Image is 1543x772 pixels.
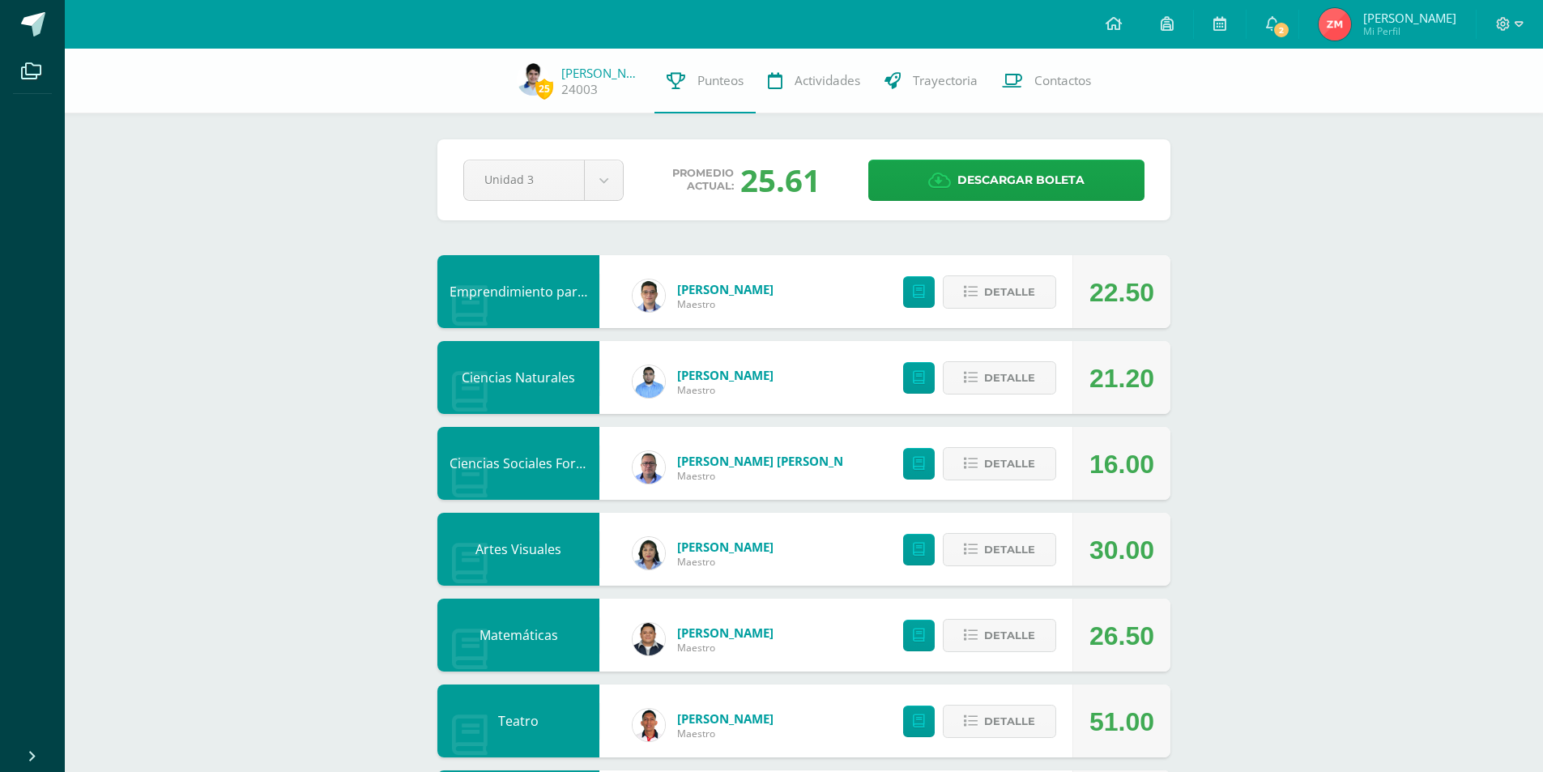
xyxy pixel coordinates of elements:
div: 22.50 [1089,256,1154,329]
span: 2 [1272,21,1290,39]
div: 25.61 [740,159,821,201]
div: 16.00 [1089,428,1154,501]
span: Maestro [677,469,872,483]
button: Detalle [943,447,1056,480]
img: 056b96c7eb92c74efcfbf319b5f39aea.png [517,63,549,96]
div: Ciencias Naturales [437,341,599,414]
a: Punteos [654,49,756,113]
span: Detalle [984,535,1035,565]
img: 54ea75c2c4af8710d6093b43030d56ea.png [633,365,665,398]
span: Punteos [697,72,744,89]
a: Contactos [990,49,1103,113]
img: 13b0349025a0e0de4e66ee4ed905f431.png [633,451,665,484]
span: [PERSON_NAME] [1363,10,1456,26]
span: Detalle [984,449,1035,479]
a: [PERSON_NAME] [677,539,774,555]
span: Detalle [984,621,1035,650]
span: Descargar boleta [957,160,1085,200]
img: 67d5b4fbc1d12d3672e40db4a1e1e2a3.png [1319,8,1351,41]
span: Maestro [677,727,774,740]
img: d947e860bee2cfd18864362c840b1d10.png [633,623,665,655]
span: Mi Perfil [1363,24,1456,38]
div: Teatro [437,685,599,757]
span: Detalle [984,363,1035,393]
div: 51.00 [1089,685,1154,758]
a: 24003 [561,81,598,98]
button: Detalle [943,361,1056,395]
div: Emprendimiento para la Productividad [437,255,599,328]
img: 828dc3da83d952870f0c8eb2a42c8d14.png [633,279,665,312]
button: Detalle [943,705,1056,738]
span: 25 [535,79,553,99]
a: Descargar boleta [868,160,1144,201]
a: [PERSON_NAME] [561,65,642,81]
a: [PERSON_NAME] [677,281,774,297]
a: [PERSON_NAME] [677,625,774,641]
button: Detalle [943,275,1056,309]
button: Detalle [943,619,1056,652]
div: 21.20 [1089,342,1154,415]
span: Actividades [795,72,860,89]
div: 26.50 [1089,599,1154,672]
div: Matemáticas [437,599,599,672]
span: Maestro [677,297,774,311]
span: Contactos [1034,72,1091,89]
a: Unidad 3 [464,160,623,200]
span: Detalle [984,706,1035,736]
span: Detalle [984,277,1035,307]
a: [PERSON_NAME] [677,367,774,383]
span: Maestro [677,555,774,569]
img: ea7da6ec4358329a77271c763a2d9c46.png [633,709,665,741]
a: Actividades [756,49,872,113]
div: Ciencias Sociales Formación Ciudadana e Interculturalidad [437,427,599,500]
a: [PERSON_NAME] [677,710,774,727]
div: Artes Visuales [437,513,599,586]
div: 30.00 [1089,514,1154,586]
span: Maestro [677,383,774,397]
button: Detalle [943,533,1056,566]
a: [PERSON_NAME] [PERSON_NAME] [677,453,872,469]
img: f902e38f6c2034015b0cb4cda7b0c891.png [633,537,665,569]
span: Promedio actual: [672,167,734,193]
span: Trayectoria [913,72,978,89]
span: Unidad 3 [484,160,564,198]
a: Trayectoria [872,49,990,113]
span: Maestro [677,641,774,655]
